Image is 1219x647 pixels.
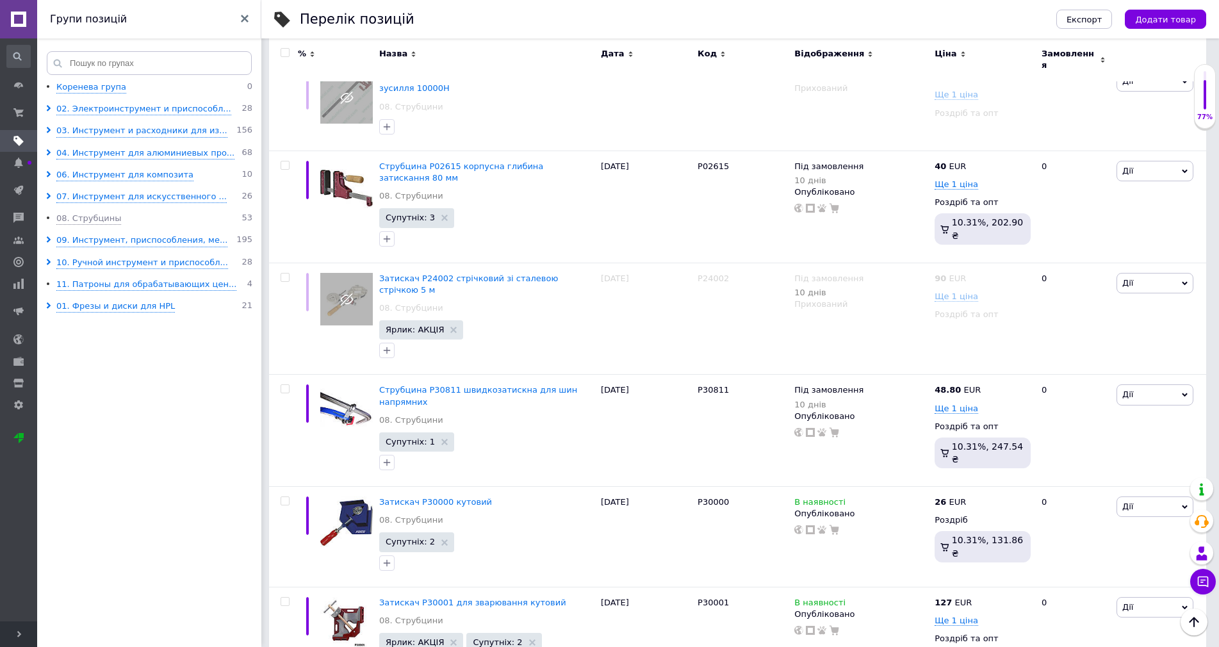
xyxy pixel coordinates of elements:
b: 48.80 [935,385,961,395]
span: 28 [241,257,252,269]
div: 03. Инструмент и расходники для из... [56,125,227,137]
img: Струбцина P02615 корпусная [320,161,373,215]
button: Експорт [1056,10,1113,29]
div: [DATE] [598,151,694,263]
span: Ярлик: АКЦІЯ [386,638,445,646]
span: Дії [1122,602,1133,612]
div: [DATE] [598,375,694,487]
a: 08. Струбцини [379,190,443,202]
span: % [298,48,306,60]
div: 10. Ручной инструмент и приспособл... [56,257,228,269]
div: Роздріб [935,514,1031,526]
span: P02615 [698,161,729,171]
div: 01. Фрезы и диски для HPL [56,300,175,313]
div: EUR [935,496,966,508]
button: Наверх [1181,609,1207,635]
span: Під замовлення [794,161,863,175]
span: 26 [241,191,252,203]
span: Ще 1 ціна [935,291,978,302]
div: EUR [935,597,972,609]
span: Дата [601,48,625,60]
span: Ще 1 ціна [935,179,978,190]
div: 77% [1195,113,1215,122]
button: Чат з покупцем [1190,569,1216,594]
div: [DATE] [598,263,694,375]
div: 10 днів [794,400,863,409]
span: 4 [247,279,252,291]
span: Назва [379,48,407,60]
div: 10 днів [794,288,863,297]
span: Супутніх: 2 [386,537,435,546]
img: Зажим P30000 для углового соединения стальной [320,496,373,549]
span: 68 [241,147,252,160]
div: 0 [1034,487,1113,587]
span: 10.31%, 131.86 ₴ [952,535,1023,558]
div: Опубліковано [794,609,928,620]
div: 08. Струбцины [56,213,121,225]
div: 06. Инструмент для композита [56,169,193,181]
span: Експорт [1067,15,1102,24]
div: 11. Патроны для обрабатывающих цен... [56,279,236,291]
a: 08. Струбцини [379,101,443,113]
span: 21 [241,300,252,313]
button: Додати товар [1125,10,1206,29]
div: Опубліковано [794,508,928,520]
div: Роздріб та опт [935,108,1031,119]
b: 26 [935,497,946,507]
a: 08. Струбцини [379,514,443,526]
div: 10 днів [794,176,863,185]
span: Дії [1122,278,1133,288]
a: Затискач P24002 стрічковий зі сталевою стрічкою 5 м [379,274,558,295]
b: 127 [935,598,952,607]
div: Перелік позицій [300,13,414,26]
div: Прихований [794,83,928,94]
div: Роздріб та опт [935,633,1031,644]
span: Під замовлення [794,385,863,398]
div: [DATE] [598,487,694,587]
span: Відображення [794,48,864,60]
span: Замовлення [1042,48,1097,71]
span: P24002 [698,274,729,283]
a: Затискач P30000 кутовий [379,497,492,507]
img: Зажим P24002 ленточный со стальной пятиметровой лентой piher [320,273,373,326]
span: 156 [236,125,252,137]
div: [DATE] [598,61,694,151]
div: EUR [935,384,981,396]
div: EUR [935,161,966,172]
div: Опубліковано [794,411,928,422]
div: Прихований [794,299,928,310]
span: Дії [1122,502,1133,511]
span: P30001 [698,598,729,607]
img: Струбцина P30811 быстрозажимная под шины-направляющие [320,384,373,437]
div: 0 [1034,151,1113,263]
div: Роздріб та опт [935,197,1031,208]
span: Супутніх: 3 [386,213,435,222]
a: Струбцина P02615 корпусна глибина затискання 80 мм [379,161,543,183]
a: 08. Струбцини [379,615,443,627]
div: Роздріб та опт [935,421,1031,432]
a: Струбцина P30811 швидкозатискна для шин напрямних [379,385,577,406]
span: 28 [241,103,252,115]
span: Під замовлення [794,274,863,287]
div: Опубліковано [794,186,928,198]
span: В наявності [794,497,846,511]
span: В наявності [794,598,846,611]
b: 40 [935,161,946,171]
span: Ціна [935,48,956,60]
div: 0 [1034,61,1113,151]
div: Роздріб та опт [935,309,1031,320]
span: Ще 1 ціна [935,90,978,100]
div: 07. Инструмент для искусственного ... [56,191,227,203]
span: Додати товар [1135,15,1196,24]
span: P30000 [698,497,729,507]
b: 90 [935,274,946,283]
span: 195 [236,234,252,247]
span: P30811 [698,385,729,395]
div: 0 [1034,263,1113,375]
div: 0 [1034,375,1113,487]
span: Код [698,48,717,60]
span: 10 [241,169,252,181]
span: 10.31%, 202.90 ₴ [952,217,1023,240]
